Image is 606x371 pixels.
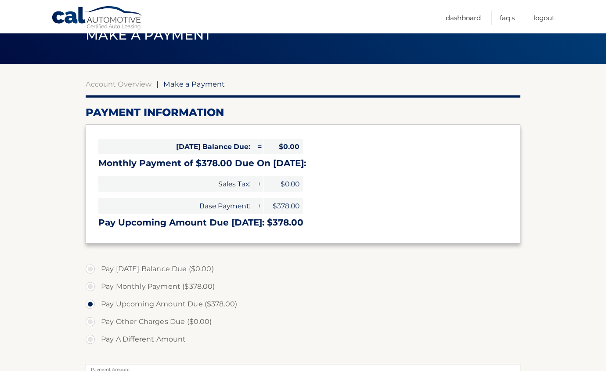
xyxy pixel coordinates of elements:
span: $0.00 [263,139,303,154]
span: = [254,139,263,154]
label: Pay Other Charges Due ($0.00) [86,313,520,331]
span: [DATE] Balance Due: [98,139,254,154]
label: Pay A Different Amount [86,331,520,348]
a: FAQ's [500,11,515,25]
span: $378.00 [263,198,303,214]
span: Base Payment: [98,198,254,214]
span: + [254,198,263,214]
span: + [254,176,263,192]
label: Pay Upcoming Amount Due ($378.00) [86,295,520,313]
a: Cal Automotive [51,6,144,31]
span: | [156,80,159,88]
label: Pay Monthly Payment ($378.00) [86,278,520,295]
a: Dashboard [446,11,481,25]
span: Make a Payment [163,80,225,88]
label: Payment Amount [86,364,520,371]
a: Account Overview [86,80,151,88]
span: Make a Payment [86,27,212,43]
a: Logout [534,11,555,25]
h2: Payment Information [86,106,520,119]
h3: Monthly Payment of $378.00 Due On [DATE]: [98,158,508,169]
h3: Pay Upcoming Amount Due [DATE]: $378.00 [98,217,508,228]
span: $0.00 [263,176,303,192]
span: Sales Tax: [98,176,254,192]
label: Pay [DATE] Balance Due ($0.00) [86,260,520,278]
